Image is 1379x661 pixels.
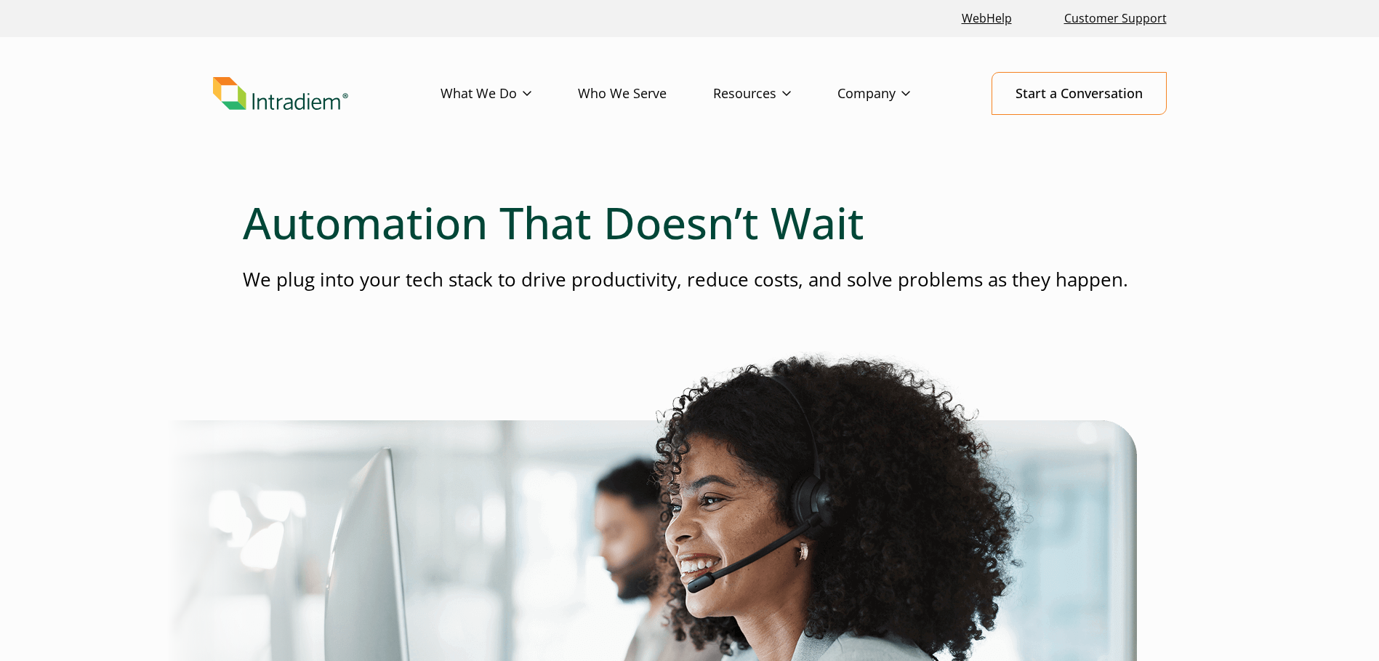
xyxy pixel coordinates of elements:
[441,73,578,115] a: What We Do
[837,73,957,115] a: Company
[243,196,1137,249] h1: Automation That Doesn’t Wait
[213,77,348,111] img: Intradiem
[713,73,837,115] a: Resources
[243,266,1137,293] p: We plug into your tech stack to drive productivity, reduce costs, and solve problems as they happen.
[578,73,713,115] a: Who We Serve
[213,77,441,111] a: Link to homepage of Intradiem
[992,72,1167,115] a: Start a Conversation
[1058,3,1173,34] a: Customer Support
[956,3,1018,34] a: Link opens in a new window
